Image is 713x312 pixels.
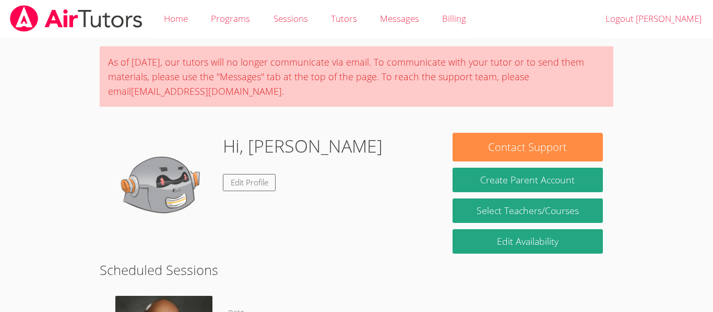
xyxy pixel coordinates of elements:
h1: Hi, [PERSON_NAME] [223,133,383,159]
span: Messages [380,13,419,24]
img: airtutors_banner-c4298cdbf04f3fff15de1276eac7730deb9818008684d7c2e4769d2f7ddbe033.png [9,5,144,32]
div: As of [DATE], our tutors will no longer communicate via email. To communicate with your tutor or ... [100,46,613,107]
a: Edit Profile [223,174,276,191]
a: Select Teachers/Courses [453,198,603,223]
h2: Scheduled Sessions [100,260,613,280]
button: Contact Support [453,133,603,161]
a: Edit Availability [453,229,603,254]
button: Create Parent Account [453,168,603,192]
img: default.png [110,133,215,237]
